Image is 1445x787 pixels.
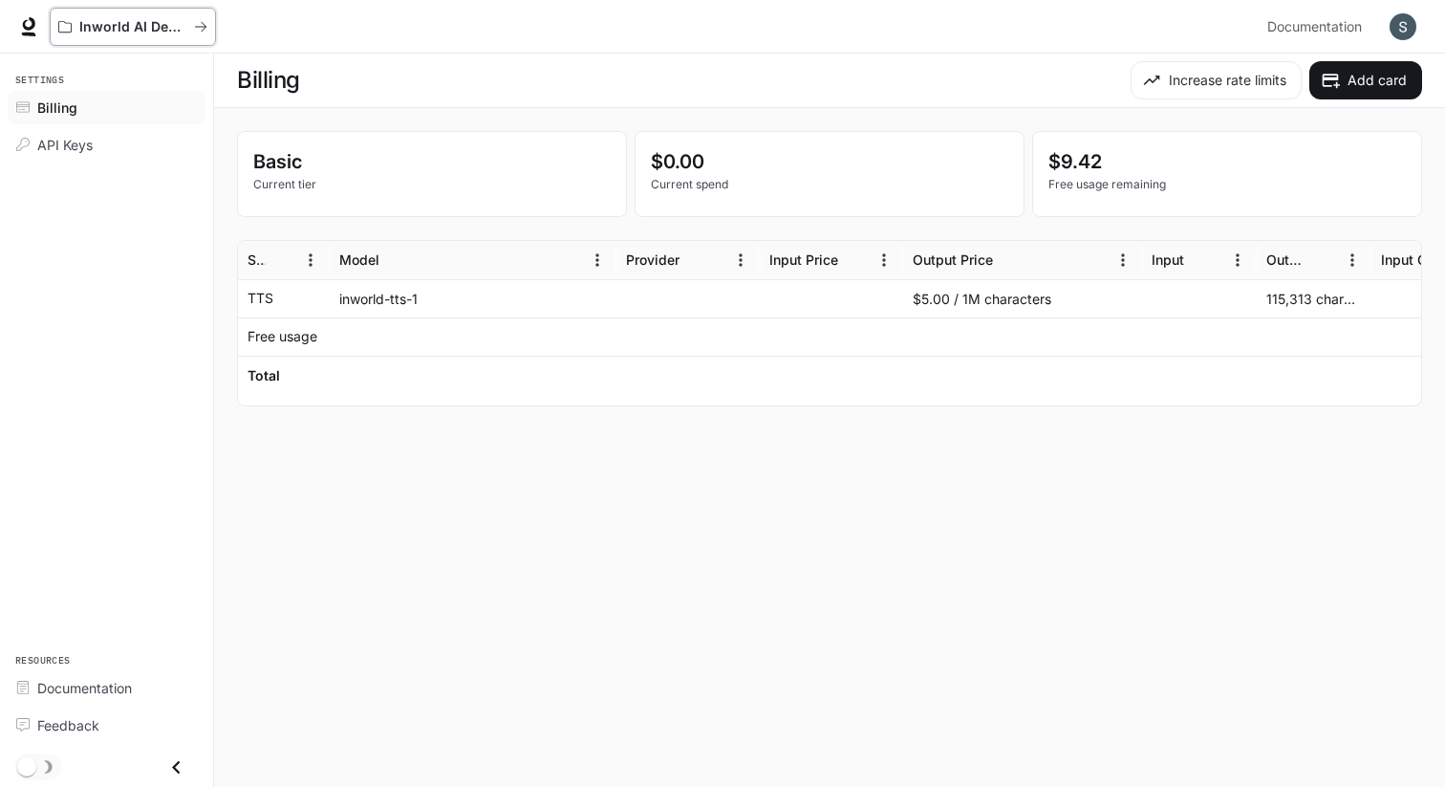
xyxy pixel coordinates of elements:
[1267,15,1362,39] span: Documentation
[1390,13,1416,40] img: User avatar
[726,246,755,274] button: Menu
[1223,246,1252,274] button: Menu
[37,135,93,155] span: API Keys
[8,91,205,124] a: Billing
[155,748,198,787] button: Close drawer
[1048,176,1406,193] p: Free usage remaining
[840,246,869,274] button: Sort
[17,755,36,776] span: Dark mode toggle
[248,251,266,268] div: Service
[237,61,300,99] h1: Billing
[1048,147,1406,176] p: $9.42
[1131,61,1302,99] button: Increase rate limits
[381,246,410,274] button: Sort
[583,246,612,274] button: Menu
[1309,61,1422,99] button: Add card
[769,251,838,268] div: Input Price
[8,128,205,162] a: API Keys
[253,176,611,193] p: Current tier
[248,289,273,308] p: TTS
[681,246,710,274] button: Sort
[1266,251,1307,268] div: Output
[253,147,611,176] p: Basic
[296,246,325,274] button: Menu
[651,176,1008,193] p: Current spend
[1309,246,1338,274] button: Sort
[651,147,1008,176] p: $0.00
[626,251,679,268] div: Provider
[37,678,132,698] span: Documentation
[79,19,186,35] p: Inworld AI Demos
[913,251,993,268] div: Output Price
[268,246,296,274] button: Sort
[1260,8,1376,46] a: Documentation
[248,327,317,346] p: Free usage
[8,709,205,742] a: Feedback
[1338,246,1367,274] button: Menu
[1109,246,1137,274] button: Menu
[8,671,205,705] a: Documentation
[37,715,99,735] span: Feedback
[37,98,77,118] span: Billing
[339,251,379,268] div: Model
[1152,251,1184,268] div: Input
[870,246,898,274] button: Menu
[1186,246,1215,274] button: Sort
[50,8,216,46] button: All workspaces
[330,279,616,317] div: inworld-tts-1
[1257,279,1371,317] div: 115,313 characters
[903,279,1142,317] div: $5.00 / 1M characters
[995,246,1024,274] button: Sort
[248,366,280,385] h6: Total
[1384,8,1422,46] button: User avatar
